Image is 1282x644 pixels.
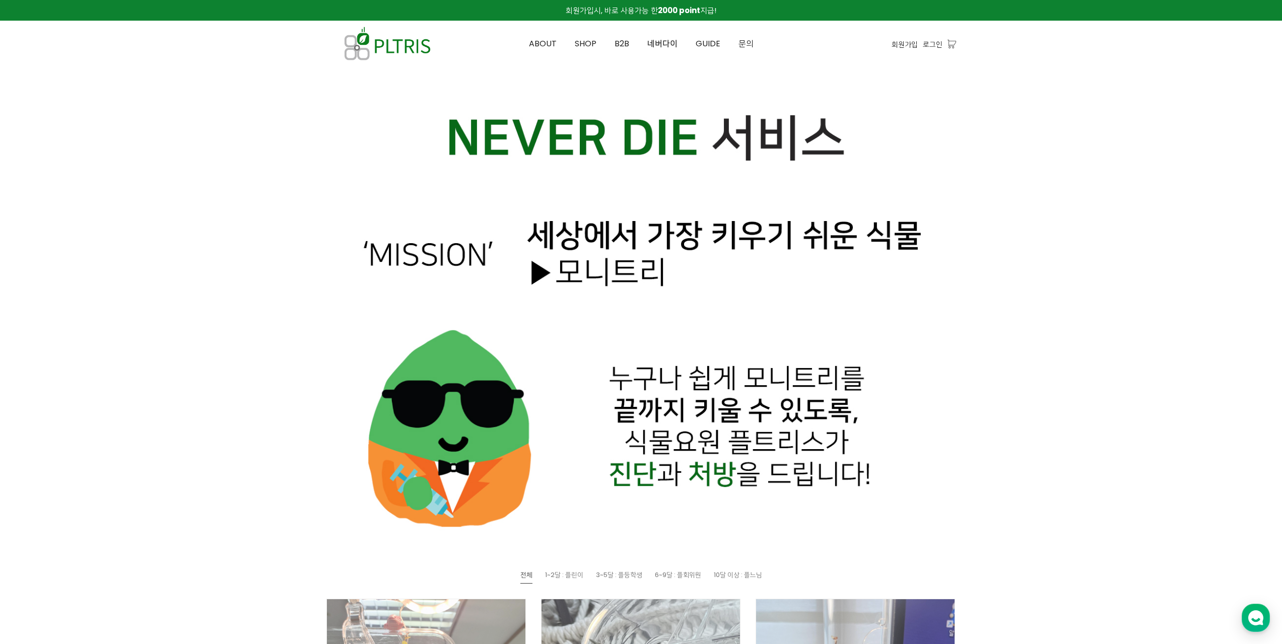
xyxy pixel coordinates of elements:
a: 문의 [729,21,763,66]
a: 10달 이상 : 플느님 [714,570,762,583]
a: GUIDE [687,21,729,66]
span: 6~9달 : 플회위원 [655,570,701,580]
span: ABOUT [529,38,557,49]
a: 전체 [520,570,532,584]
a: ABOUT [520,21,566,66]
a: 3~5달 : 플등학생 [596,570,642,583]
span: 10달 이상 : 플느님 [714,570,762,580]
span: 회원가입시, 바로 사용가능 한 지급! [566,5,716,16]
strong: 2000 point [658,5,700,16]
a: 회원가입 [892,39,918,50]
span: GUIDE [696,38,720,49]
span: 문의 [738,38,754,49]
span: 전체 [520,570,532,580]
a: 네버다이 [638,21,687,66]
span: B2B [615,38,629,49]
a: 6~9달 : 플회위원 [655,570,701,583]
a: 1~2달 : 플린이 [545,570,583,583]
a: SHOP [566,21,605,66]
a: 로그인 [923,39,942,50]
span: 3~5달 : 플등학생 [596,570,642,580]
span: SHOP [575,38,596,49]
span: 1~2달 : 플린이 [545,570,583,580]
a: B2B [605,21,638,66]
span: 네버다이 [647,38,678,49]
